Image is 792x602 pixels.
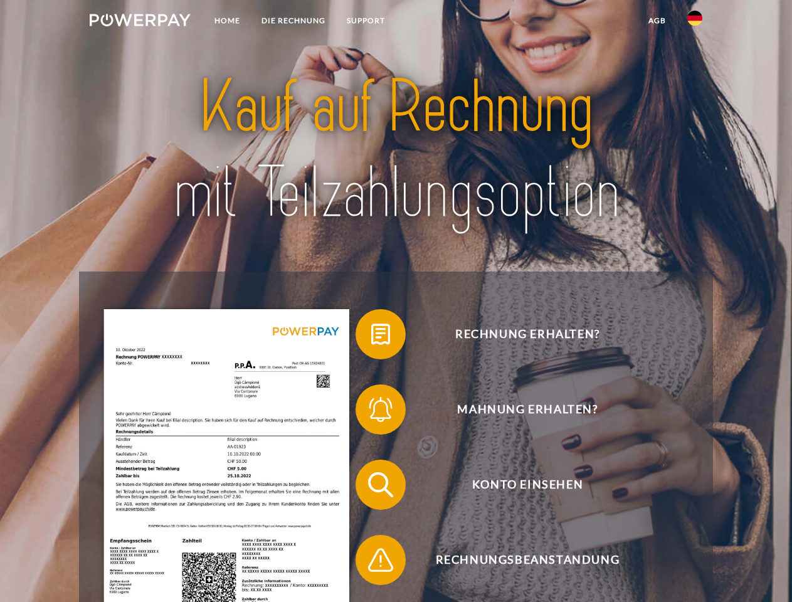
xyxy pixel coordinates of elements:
a: Home [204,9,251,32]
a: SUPPORT [336,9,396,32]
img: qb_bill.svg [365,319,396,350]
button: Konto einsehen [356,460,682,510]
span: Rechnungsbeanstandung [374,535,681,585]
span: Konto einsehen [374,460,681,510]
a: agb [638,9,677,32]
span: Rechnung erhalten? [374,309,681,359]
button: Mahnung erhalten? [356,384,682,435]
a: DIE RECHNUNG [251,9,336,32]
img: logo-powerpay-white.svg [90,14,191,26]
button: Rechnung erhalten? [356,309,682,359]
span: Mahnung erhalten? [374,384,681,435]
img: de [687,11,702,26]
img: qb_warning.svg [365,544,396,576]
img: title-powerpay_de.svg [120,60,672,240]
button: Rechnungsbeanstandung [356,535,682,585]
img: qb_search.svg [365,469,396,500]
img: qb_bell.svg [365,394,396,425]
